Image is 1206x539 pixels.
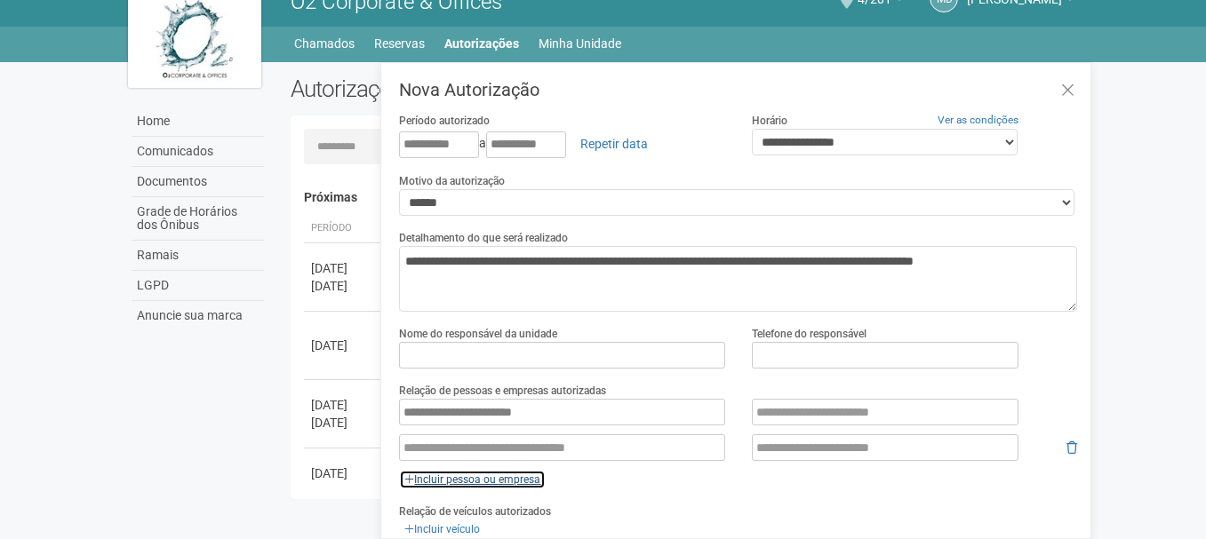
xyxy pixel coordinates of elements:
a: Documentos [132,167,264,197]
i: Remover [1066,441,1077,454]
label: Relação de pessoas e empresas autorizadas [399,383,606,399]
a: Minha Unidade [539,31,621,56]
label: Nome do responsável da unidade [399,326,557,342]
a: Incluir pessoa ou empresa [399,470,546,489]
h2: Autorizações [291,75,671,102]
a: Chamados [294,31,355,56]
a: Reservas [374,31,425,56]
a: Home [132,107,264,137]
h3: Nova Autorização [399,81,1077,99]
a: Ver as condições [938,114,1018,126]
div: [DATE] [311,464,377,482]
div: [DATE] [311,482,377,500]
a: LGPD [132,271,264,301]
a: Autorizações [444,31,519,56]
div: [DATE] [311,396,377,414]
div: [DATE] [311,414,377,432]
a: Grade de Horários dos Ônibus [132,197,264,241]
label: Motivo da autorização [399,173,505,189]
a: Ramais [132,241,264,271]
label: Detalhamento do que será realizado [399,230,568,246]
th: Período [304,214,384,243]
label: Horário [752,113,787,129]
label: Telefone do responsável [752,326,867,342]
div: a [399,129,725,159]
label: Período autorizado [399,113,490,129]
a: Repetir data [569,129,659,159]
a: Incluir veículo [399,519,485,539]
div: [DATE] [311,337,377,354]
div: [DATE] [311,259,377,277]
a: Anuncie sua marca [132,301,264,330]
h4: Próximas [304,191,1066,204]
label: Relação de veículos autorizados [399,503,551,519]
a: Comunicados [132,137,264,167]
div: [DATE] [311,277,377,295]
